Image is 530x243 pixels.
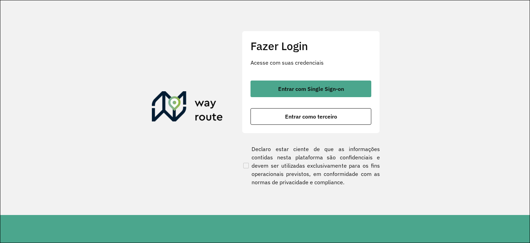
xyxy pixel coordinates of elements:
span: Entrar com Single Sign-on [278,86,344,92]
span: Entrar como terceiro [285,114,337,119]
h2: Fazer Login [251,39,371,53]
button: button [251,108,371,125]
p: Acesse com suas credenciais [251,58,371,67]
button: button [251,81,371,97]
label: Declaro estar ciente de que as informações contidas nesta plataforma são confidenciais e devem se... [242,145,380,186]
img: Roteirizador AmbevTech [152,91,223,124]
